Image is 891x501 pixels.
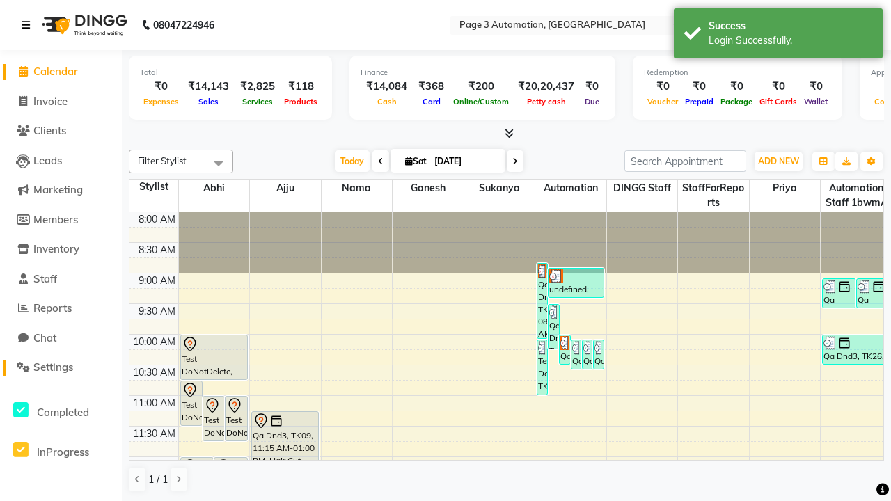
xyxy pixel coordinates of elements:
a: Chat [3,331,118,347]
span: Due [581,97,603,106]
div: 11:00 AM [130,396,178,411]
b: 08047224946 [153,6,214,45]
span: Invoice [33,95,68,108]
div: ₹0 [756,79,801,95]
span: Automation [535,180,606,197]
a: Settings [3,360,118,376]
div: ₹0 [801,79,831,95]
span: Abhi [179,180,250,197]
a: Staff [3,271,118,287]
span: Package [717,97,756,106]
div: ₹2,825 [235,79,281,95]
a: Invoice [3,94,118,110]
span: Expenses [140,97,182,106]
span: Calendar [33,65,78,78]
div: Qa Dnd3, TK27, 10:00 AM-10:30 AM, Hair cut Below 12 years (Boy) [560,335,569,364]
div: ₹118 [281,79,321,95]
input: Search Appointment [624,150,746,172]
span: Voucher [644,97,681,106]
div: 8:30 AM [136,243,178,257]
div: Success [709,19,872,33]
span: Cash [374,97,400,106]
span: Products [281,97,321,106]
div: ₹0 [681,79,717,95]
span: Clients [33,124,66,137]
span: Marketing [33,183,83,196]
a: Reports [3,301,118,317]
div: 9:00 AM [136,273,178,288]
span: Staff [33,272,57,285]
div: ₹0 [140,79,182,95]
div: Qa Dnd3, TK30, 10:05 AM-10:35 AM, Hair cut Below 12 years (Boy) [594,340,604,369]
div: 10:30 AM [130,365,178,380]
div: Qa Dnd3, TK23, 09:05 AM-09:35 AM, Hair Cut By Expert-Men [857,279,890,308]
span: Sales [195,97,222,106]
span: Completed [37,406,89,419]
span: Nama [322,180,393,197]
div: ₹200 [450,79,512,95]
div: Qa Dnd3, TK28, 10:05 AM-10:35 AM, Hair cut Below 12 years (Boy) [571,340,581,369]
div: Stylist [129,180,178,194]
span: Card [419,97,444,106]
div: Redemption [644,67,831,79]
div: Test DoNotDelete, TK13, 10:45 AM-11:30 AM, Hair Cut-Men [181,381,202,425]
span: Today [335,150,370,172]
span: 1 / 1 [148,472,168,487]
div: Test DoNotDelete, TK17, 11:00 AM-11:45 AM, Hair Cut-Men [226,397,246,440]
div: ₹368 [413,79,450,95]
div: Qa Dnd3, TK21, 08:50 AM-10:05 AM, Hair Cut By Expert-Men,Hair Cut-Men [537,264,547,338]
div: Finance [361,67,604,79]
span: Filter Stylist [138,155,187,166]
span: Prepaid [681,97,717,106]
span: Priya [750,180,821,197]
div: 10:00 AM [130,335,178,349]
div: 8:00 AM [136,212,178,227]
div: ₹14,084 [361,79,413,95]
span: Reports [33,301,72,315]
span: Inventory [33,242,79,255]
div: Test DoNotDelete, TK12, 11:00 AM-11:45 AM, Hair Cut-Men [203,397,224,440]
a: Members [3,212,118,228]
div: ₹0 [644,79,681,95]
span: Ajju [250,180,321,197]
img: logo [36,6,131,45]
div: 12:00 PM [131,457,178,472]
span: Services [239,97,276,106]
div: 9:30 AM [136,304,178,319]
a: Leads [3,153,118,169]
span: DINGG Staff [607,180,678,197]
div: Qa Dnd3, TK24, 09:30 AM-10:15 AM, Hair Cut-Men [549,305,558,349]
div: Qa Dnd3, TK22, 09:05 AM-09:35 AM, Hair cut Below 12 years (Boy) [823,279,855,308]
a: Clients [3,123,118,139]
span: Ganesh [393,180,464,197]
div: ₹0 [717,79,756,95]
span: Chat [33,331,56,344]
span: ADD NEW [758,156,799,166]
div: Test DoNotDelete, TK11, 10:00 AM-10:45 AM, Hair Cut-Men [181,335,247,379]
a: Inventory [3,241,118,257]
span: InProgress [37,445,89,459]
span: Sukanya [464,180,535,197]
div: Qa Dnd3, TK29, 10:05 AM-10:35 AM, Hair cut Below 12 years (Boy) [583,340,592,369]
span: Sat [402,156,430,166]
span: Gift Cards [756,97,801,106]
div: Test DoNotDelete, TK32, 10:05 AM-11:00 AM, Special Hair Wash- Men [537,340,547,395]
span: Settings [33,360,73,374]
span: Members [33,213,78,226]
div: ₹14,143 [182,79,235,95]
div: Qa Dnd3, TK26, 10:00 AM-10:30 AM, Hair cut Below 12 years (Boy) [823,335,889,364]
button: ADD NEW [755,152,803,171]
div: Total [140,67,321,79]
span: StaffForReports [678,180,749,212]
a: Marketing [3,182,118,198]
input: 2025-10-04 [430,151,500,172]
span: Petty cash [523,97,569,106]
span: Wallet [801,97,831,106]
div: ₹20,20,437 [512,79,580,95]
div: undefined, TK20, 08:55 AM-09:25 AM, Hair cut Below 12 years (Boy) [549,269,604,297]
span: Online/Custom [450,97,512,106]
div: ₹0 [580,79,604,95]
div: 11:30 AM [130,427,178,441]
div: Login Successfully. [709,33,872,48]
span: Leads [33,154,62,167]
